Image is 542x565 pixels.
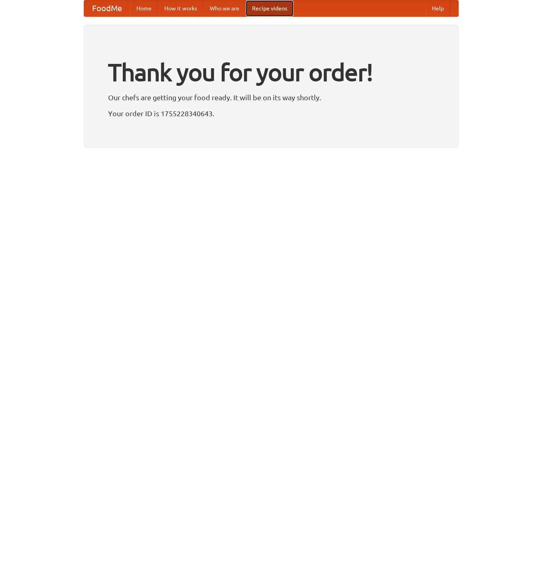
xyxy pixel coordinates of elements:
[246,0,294,16] a: Recipe videos
[158,0,203,16] a: How it works
[203,0,246,16] a: Who we are
[84,0,130,16] a: FoodMe
[130,0,158,16] a: Home
[108,91,434,103] p: Our chefs are getting your food ready. It will be on its way shortly.
[108,53,434,91] h1: Thank you for your order!
[426,0,450,16] a: Help
[108,107,434,119] p: Your order ID is 1755228340643.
